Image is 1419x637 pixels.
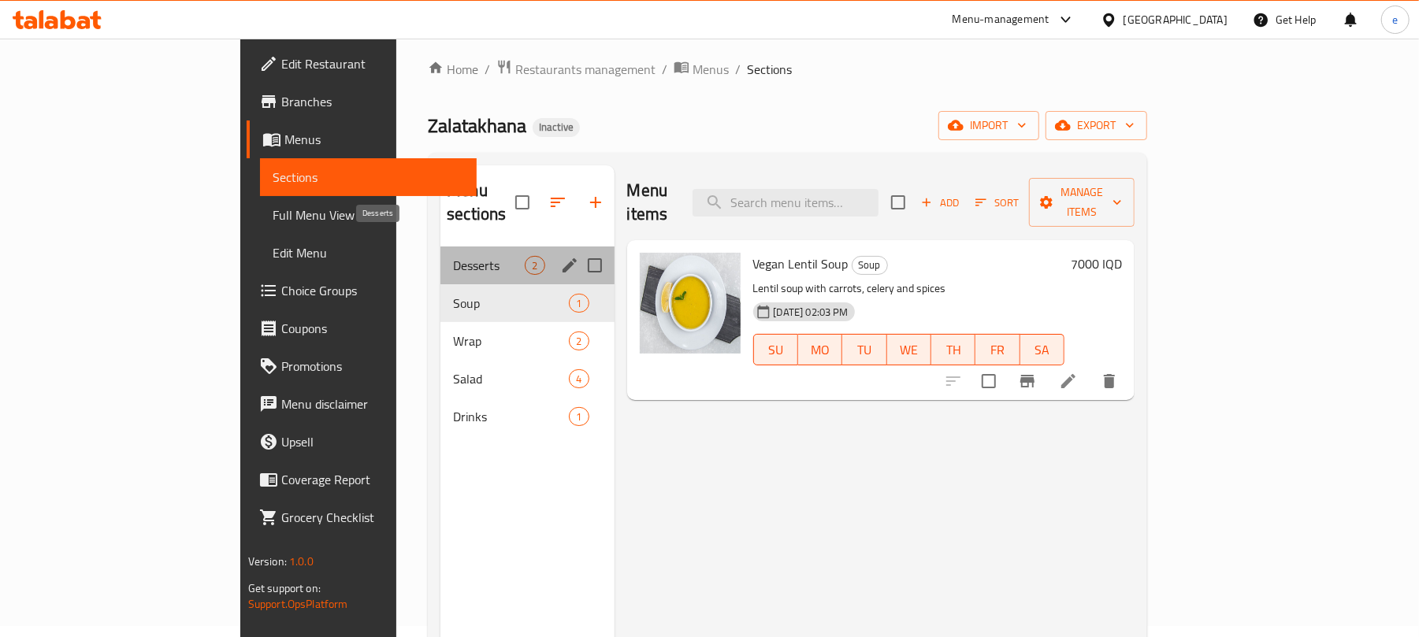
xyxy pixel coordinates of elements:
span: Sort sections [539,183,577,221]
span: Coverage Report [281,470,465,489]
button: edit [558,254,581,277]
div: Soup [852,256,888,275]
span: Salad [453,369,569,388]
button: Sort [971,191,1023,215]
a: Edit Menu [260,234,477,272]
p: Lentil soup with carrots, celery and spices [753,279,1065,298]
button: export [1046,111,1147,140]
span: Add item [915,191,965,215]
span: Drinks [453,407,569,426]
span: Zalatakhana [428,108,526,143]
span: 2 [526,258,544,273]
a: Menus [674,59,729,80]
span: Soup [453,294,569,313]
span: Branches [281,92,465,111]
button: WE [887,334,931,365]
span: 2 [570,334,588,349]
button: delete [1090,362,1128,400]
span: SA [1027,339,1058,361]
a: Coupons [247,309,477,347]
a: Sections [260,158,477,196]
a: Promotions [247,347,477,385]
a: Upsell [247,423,477,461]
div: items [525,256,544,275]
a: Support.OpsPlatform [248,594,348,614]
span: 1 [570,296,588,311]
div: Wrap2 [440,322,614,360]
button: import [938,111,1039,140]
span: Full Menu View [273,206,465,224]
nav: breadcrumb [428,59,1147,80]
a: Edit menu item [1059,372,1078,391]
h6: 7000 IQD [1071,253,1122,275]
span: 1.0.0 [289,551,314,572]
button: Manage items [1029,178,1135,227]
img: Vegan Lentil Soup [640,253,741,354]
span: Promotions [281,357,465,376]
a: Choice Groups [247,272,477,309]
div: items [569,331,589,350]
a: Menus [247,120,477,158]
span: Menus [693,60,729,79]
span: 4 [570,372,588,387]
span: Wrap [453,331,569,350]
div: items [569,369,589,388]
span: Choice Groups [281,281,465,300]
a: Grocery Checklist [247,498,477,536]
input: search [693,189,879,217]
li: / [735,60,741,79]
a: Coverage Report [247,461,477,498]
span: Desserts [453,256,525,275]
button: TU [842,334,886,365]
span: MO [804,339,836,361]
span: FR [982,339,1013,361]
a: Restaurants management [496,59,656,80]
span: Coupons [281,319,465,338]
a: Edit Restaurant [247,45,477,83]
a: Menu disclaimer [247,385,477,423]
nav: Menu sections [440,240,614,442]
span: Sort items [965,191,1029,215]
span: Select to update [972,365,1005,398]
span: Edit Restaurant [281,54,465,73]
button: MO [798,334,842,365]
button: Add [915,191,965,215]
div: Inactive [533,118,580,137]
div: Menu-management [953,10,1049,29]
span: Version: [248,551,287,572]
span: TU [849,339,880,361]
span: Vegan Lentil Soup [753,252,849,276]
span: Select all sections [506,186,539,219]
button: FR [975,334,1020,365]
span: Select section [882,186,915,219]
span: TH [938,339,969,361]
span: Soup [853,256,887,274]
span: Add [919,194,961,212]
button: TH [931,334,975,365]
span: export [1058,116,1135,135]
span: Menu disclaimer [281,394,465,413]
span: [DATE] 02:03 PM [767,305,855,320]
li: / [485,60,490,79]
span: Manage items [1042,183,1122,222]
button: Branch-specific-item [1009,362,1046,400]
div: [GEOGRAPHIC_DATA] [1124,11,1228,28]
button: SA [1020,334,1064,365]
span: WE [893,339,925,361]
span: import [951,116,1027,135]
span: 1 [570,409,588,424]
span: Grocery Checklist [281,508,465,527]
div: Salad4 [440,360,614,398]
div: Drinks1 [440,398,614,435]
div: Desserts2edit [440,246,614,284]
h2: Menu items [627,179,674,226]
li: / [662,60,667,79]
div: Soup1 [440,284,614,322]
button: Add section [577,183,615,221]
span: e [1392,11,1398,28]
span: Menus [284,130,465,149]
